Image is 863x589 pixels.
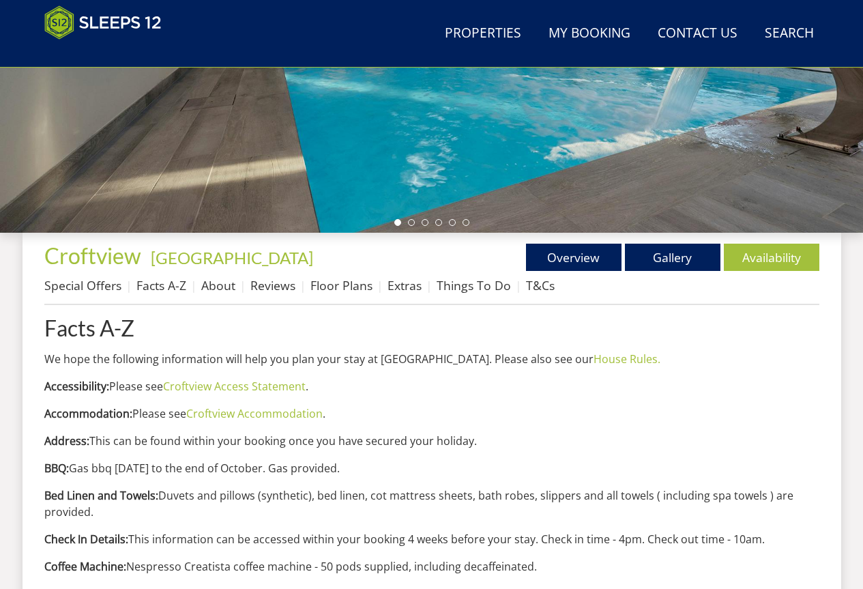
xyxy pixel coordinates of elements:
strong: Coffee Machine: [44,559,126,574]
a: Special Offers [44,277,121,293]
strong: Address: [44,433,89,448]
p: Duvets and pillows (synthetic), bed linen, cot mattress sheets, bath robes, slippers and all towe... [44,487,819,520]
a: House Rules. [594,351,660,367]
a: Properties [439,18,527,49]
a: Croftview Accommodation [186,406,323,421]
a: Search [759,18,819,49]
a: Things To Do [437,277,511,293]
b: Accessibility: [44,379,109,394]
strong: Check In Details: [44,532,128,547]
p: Gas bbq [DATE] to the end of October. Gas provided. [44,460,819,476]
a: Overview [526,244,621,271]
p: Please see . [44,405,819,422]
span: Croftview [44,242,141,269]
p: This information can be accessed within your booking 4 weeks before your stay. Check in time - 4p... [44,531,819,547]
a: Floor Plans [310,277,372,293]
a: Gallery [625,244,720,271]
a: Croftview [44,242,145,269]
strong: BBQ: [44,461,69,476]
p: Nespresso Creatista coffee machine - 50 pods supplied, including decaffeinated. [44,558,819,575]
iframe: Customer reviews powered by Trustpilot [38,48,181,59]
a: Reviews [250,277,295,293]
a: My Booking [543,18,636,49]
img: Sleeps 12 [44,5,162,40]
p: This can be found within your booking once you have secured your holiday. [44,433,819,449]
a: About [201,277,235,293]
a: Croftview Access Statement [163,379,306,394]
span: - [145,248,313,268]
b: Accommodation: [44,406,132,421]
a: Availability [724,244,819,271]
a: Extras [387,277,422,293]
strong: Bed Linen and Towels: [44,488,158,503]
a: Contact Us [652,18,743,49]
a: Facts A-Z [136,277,186,293]
p: We hope the following information will help you plan your stay at [GEOGRAPHIC_DATA]. Please also ... [44,351,819,367]
p: Please see . [44,378,819,394]
a: [GEOGRAPHIC_DATA] [151,248,313,268]
a: T&Cs [526,277,555,293]
a: Facts A-Z [44,316,819,340]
